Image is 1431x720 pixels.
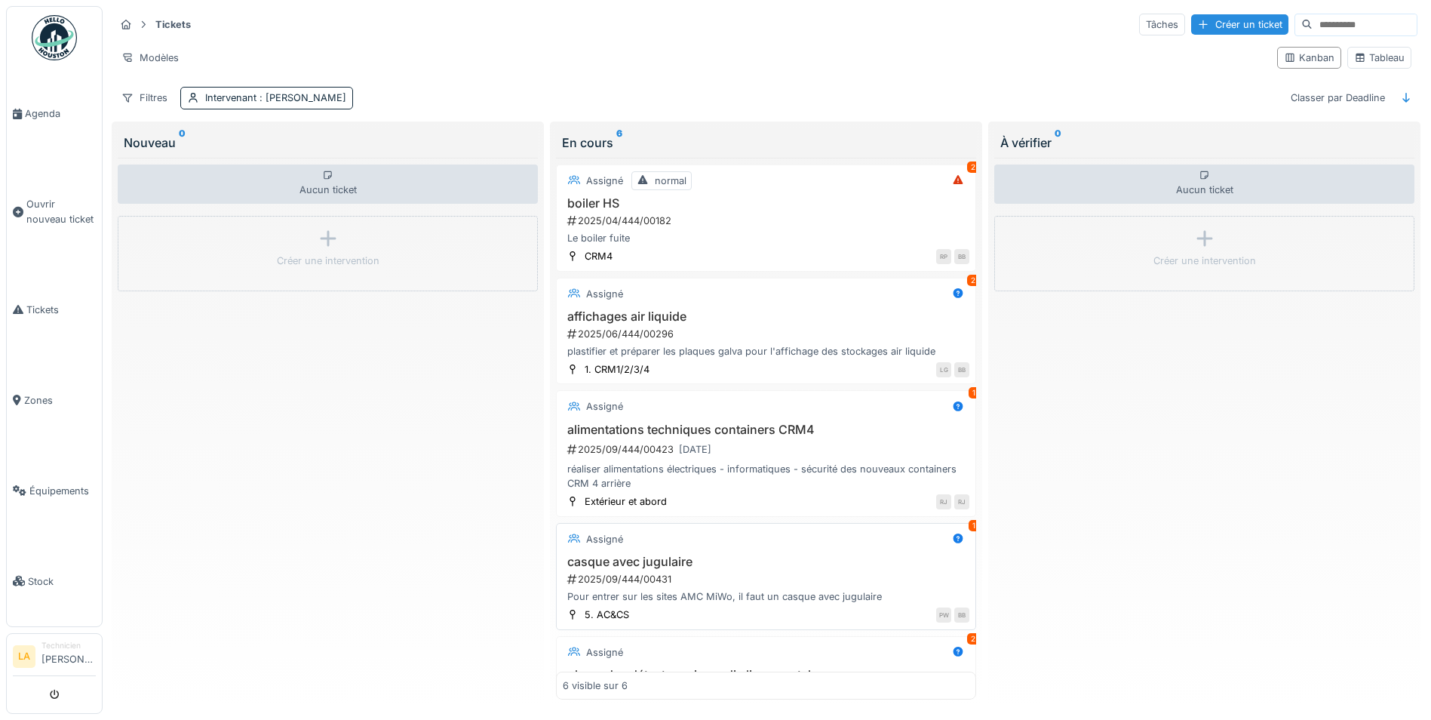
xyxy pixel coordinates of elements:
div: 2025/09/444/00431 [566,572,969,586]
div: RP [936,249,951,264]
div: Intervenant [205,91,346,105]
div: 2025/09/444/00423 [566,440,969,459]
strong: Tickets [149,17,197,32]
div: BB [954,249,969,264]
h3: placer des détecteurs incendie ligne castel [563,668,969,682]
div: 6 visible sur 6 [563,678,628,693]
div: plastifier et préparer les plaques galva pour l'affichage des stockages air liquide [563,344,969,358]
a: Zones [7,355,102,445]
sup: 0 [179,134,186,152]
a: Équipements [7,445,102,536]
div: CRM4 [585,249,613,263]
a: Agenda [7,69,102,159]
a: Tickets [7,264,102,355]
div: 2 [967,162,979,173]
span: Tickets [26,303,96,317]
div: Extérieur et abord [585,494,667,509]
div: Modèles [115,47,186,69]
div: réaliser alimentations électriques - informatiques - sécurité des nouveaux containers CRM 4 arrière [563,462,969,491]
div: LG [936,362,951,377]
a: Ouvrir nouveau ticket [7,159,102,264]
div: Assigné [586,287,623,301]
span: : [PERSON_NAME] [256,92,346,103]
a: LA Technicien[PERSON_NAME] [13,640,96,676]
h3: casque avec jugulaire [563,555,969,569]
a: Stock [7,536,102,626]
div: 1 [969,387,979,398]
span: Ouvrir nouveau ticket [26,197,96,226]
div: Tableau [1354,51,1405,65]
div: Assigné [586,174,623,188]
div: Aucun ticket [118,165,538,204]
div: RJ [954,494,969,509]
div: Assigné [586,532,623,546]
div: Technicien [41,640,96,651]
div: 5. AC&CS [585,608,629,622]
div: Assigné [586,645,623,660]
div: Kanban [1284,51,1334,65]
span: Agenda [25,106,96,121]
h3: alimentations techniques containers CRM4 [563,423,969,437]
sup: 6 [616,134,622,152]
sup: 0 [1055,134,1061,152]
div: 1. CRM1/2/3/4 [585,362,649,377]
span: Zones [24,393,96,408]
div: normal [655,174,686,188]
li: LA [13,645,35,668]
div: 1 [969,520,979,531]
div: Aucun ticket [994,165,1414,204]
li: [PERSON_NAME] [41,640,96,672]
h3: boiler HS [563,196,969,211]
h3: affichages air liquide [563,309,969,324]
div: BB [954,608,969,623]
div: À vérifier [1000,134,1408,152]
div: Tâches [1139,14,1185,35]
div: 2025/04/444/00182 [566,214,969,228]
span: Stock [28,574,96,589]
span: Équipements [29,484,96,498]
div: [DATE] [679,442,711,457]
div: PW [936,608,951,623]
div: BB [954,362,969,377]
div: En cours [562,134,970,152]
div: 2025/06/444/00296 [566,327,969,341]
div: RJ [936,494,951,509]
div: Assigné [586,399,623,414]
div: 2 [967,633,979,645]
div: Créer une intervention [1153,254,1256,268]
div: Le boiler fuite [563,231,969,245]
div: Nouveau [124,134,532,152]
div: Classer par Deadline [1284,87,1392,109]
div: 2 [967,275,979,286]
div: Pour entrer sur les sites AMC MiWo, il faut un casque avec jugulaire [563,589,969,604]
div: Créer une intervention [277,254,379,268]
div: Créer un ticket [1191,14,1288,35]
div: Filtres [115,87,174,109]
img: Badge_color-CXgf-gQk.svg [32,15,77,60]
